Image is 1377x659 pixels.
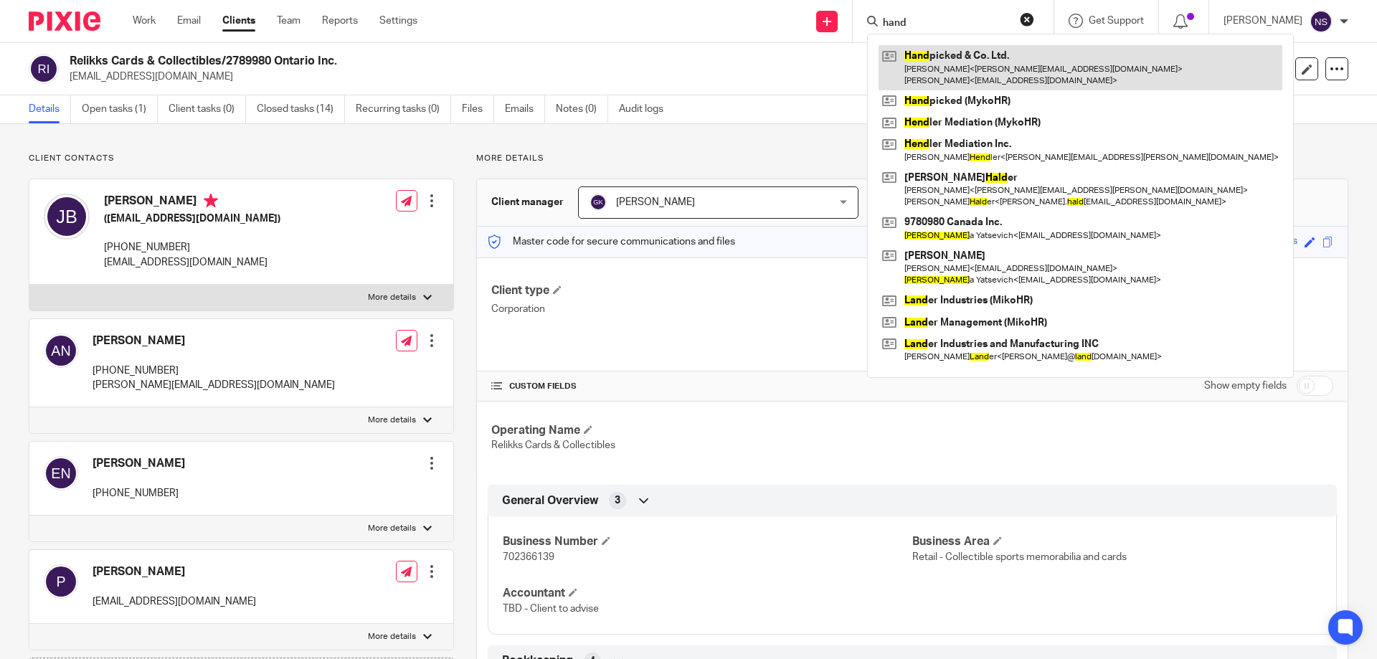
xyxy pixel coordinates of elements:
p: [PHONE_NUMBER] [93,486,185,501]
p: [EMAIL_ADDRESS][DOMAIN_NAME] [104,255,280,270]
h4: Accountant [503,586,912,601]
img: svg%3E [29,54,59,84]
img: Pixie [29,11,100,31]
p: [PHONE_NUMBER] [93,364,335,378]
span: [PERSON_NAME] [616,197,695,207]
a: Closed tasks (14) [257,95,345,123]
h4: Client type [491,283,912,298]
a: Client tasks (0) [169,95,246,123]
h4: [PERSON_NAME] [93,456,185,471]
h4: CUSTOM FIELDS [491,381,912,392]
img: svg%3E [44,194,90,240]
p: Corporation [491,302,912,316]
span: 702366139 [503,552,554,562]
span: Relikks Cards & Collectibles [491,440,615,450]
a: Team [277,14,301,28]
h2: Relikks Cards & Collectibles/2789980 Ontario Inc. [70,54,937,69]
h4: Business Area [912,534,1322,549]
p: More details [368,414,416,426]
p: [PERSON_NAME][EMAIL_ADDRESS][DOMAIN_NAME] [93,378,335,392]
p: More details [476,153,1348,164]
img: svg%3E [590,194,607,211]
button: Clear [1020,12,1034,27]
a: Details [29,95,71,123]
p: [PERSON_NAME] [1224,14,1302,28]
h4: Business Number [503,534,912,549]
img: svg%3E [44,333,78,368]
a: Notes (0) [556,95,608,123]
a: Audit logs [619,95,674,123]
span: General Overview [502,493,598,508]
a: Files [462,95,494,123]
h4: Operating Name [491,423,912,438]
i: Primary [204,194,218,208]
input: Search [881,17,1011,30]
p: More details [368,292,416,303]
p: Client contacts [29,153,454,164]
h3: Client manager [491,195,564,209]
h4: [PERSON_NAME] [93,564,256,579]
img: svg%3E [44,564,78,599]
h4: [PERSON_NAME] [93,333,335,349]
p: [PHONE_NUMBER] [104,240,280,255]
a: Email [177,14,201,28]
span: 3 [615,493,620,508]
h5: ([EMAIL_ADDRESS][DOMAIN_NAME]) [104,212,280,226]
span: Retail - Collectible sports memorabilia and cards [912,552,1127,562]
label: Show empty fields [1204,379,1287,393]
a: Work [133,14,156,28]
img: svg%3E [44,456,78,490]
a: Recurring tasks (0) [356,95,451,123]
img: svg%3E [1310,10,1333,33]
p: More details [368,523,416,534]
a: Open tasks (1) [82,95,158,123]
p: [EMAIL_ADDRESS][DOMAIN_NAME] [93,594,256,609]
span: TBD - Client to advise [503,604,599,614]
a: Settings [379,14,417,28]
span: Get Support [1089,16,1144,26]
a: Clients [222,14,255,28]
h4: [PERSON_NAME] [104,194,280,212]
p: Master code for secure communications and files [488,234,735,249]
a: Emails [505,95,545,123]
a: Reports [322,14,358,28]
p: [EMAIL_ADDRESS][DOMAIN_NAME] [70,70,1153,84]
p: More details [368,631,416,643]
